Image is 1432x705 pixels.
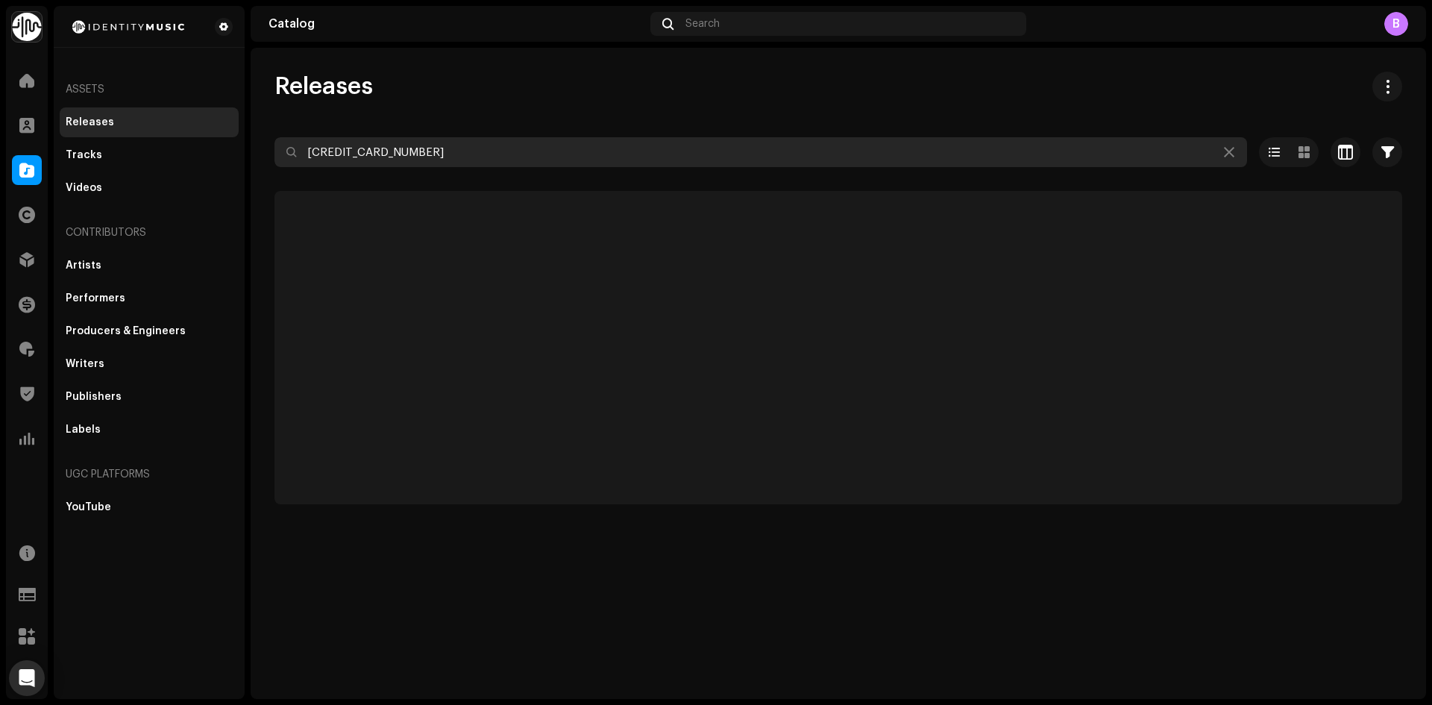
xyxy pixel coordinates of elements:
div: Writers [66,358,104,370]
re-m-nav-item: YouTube [60,492,239,522]
re-a-nav-header: Assets [60,72,239,107]
div: Artists [66,260,101,272]
re-m-nav-item: Publishers [60,382,239,412]
div: Labels [66,424,101,436]
re-m-nav-item: Writers [60,349,239,379]
img: 0f74c21f-6d1c-4dbc-9196-dbddad53419e [12,12,42,42]
re-a-nav-header: Contributors [60,215,239,251]
input: Search [274,137,1247,167]
div: Releases [66,116,114,128]
re-m-nav-item: Labels [60,415,239,445]
div: Publishers [66,391,122,403]
div: Tracks [66,149,102,161]
div: Producers & Engineers [66,325,186,337]
span: Releases [274,72,373,101]
div: B [1384,12,1408,36]
re-m-nav-item: Tracks [60,140,239,170]
re-m-nav-item: Artists [60,251,239,281]
div: Open Intercom Messenger [9,660,45,696]
div: YouTube [66,501,111,513]
div: Videos [66,182,102,194]
re-m-nav-item: Producers & Engineers [60,316,239,346]
img: 2d8271db-5505-4223-b535-acbbe3973654 [66,18,191,36]
div: Catalog [268,18,644,30]
span: Search [685,18,720,30]
div: Performers [66,292,125,304]
re-m-nav-item: Performers [60,283,239,313]
re-a-nav-header: UGC Platforms [60,457,239,492]
re-m-nav-item: Videos [60,173,239,203]
re-m-nav-item: Releases [60,107,239,137]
